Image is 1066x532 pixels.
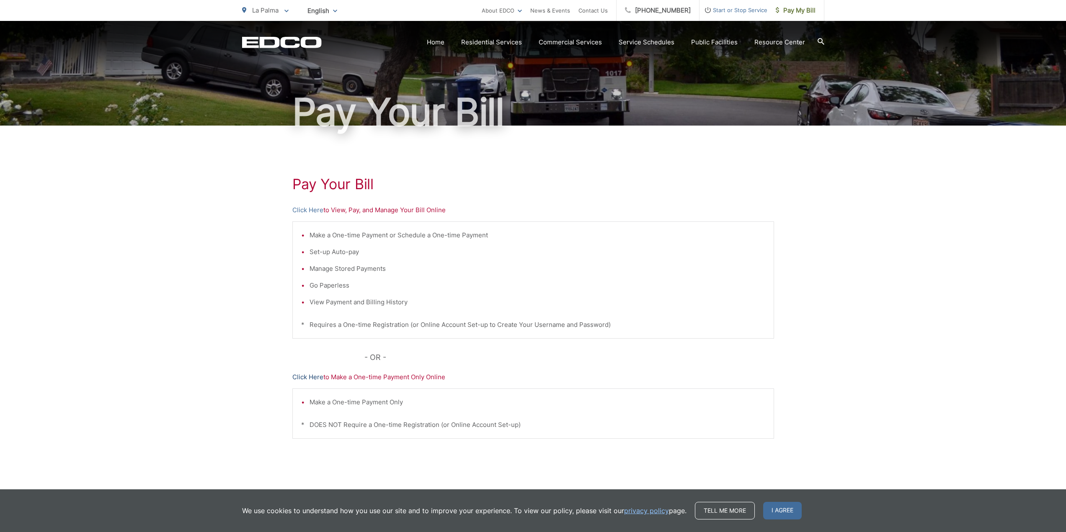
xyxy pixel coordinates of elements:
p: - OR - [364,351,774,364]
a: EDCD logo. Return to the homepage. [242,36,322,48]
li: Manage Stored Payments [310,264,765,274]
a: Home [427,37,444,47]
li: Go Paperless [310,280,765,290]
a: Service Schedules [619,37,674,47]
a: About EDCO [482,5,522,15]
span: Pay My Bill [776,5,816,15]
a: Public Facilities [691,37,738,47]
a: Resource Center [754,37,805,47]
a: Residential Services [461,37,522,47]
h1: Pay Your Bill [292,176,774,193]
p: * DOES NOT Require a One-time Registration (or Online Account Set-up) [301,420,765,430]
li: Make a One-time Payment Only [310,397,765,407]
li: Set-up Auto-pay [310,247,765,257]
span: I agree [763,502,802,519]
h1: Pay Your Bill [242,91,824,133]
a: Commercial Services [539,37,602,47]
li: View Payment and Billing History [310,297,765,307]
a: News & Events [530,5,570,15]
li: Make a One-time Payment or Schedule a One-time Payment [310,230,765,240]
a: Tell me more [695,502,755,519]
a: privacy policy [624,506,669,516]
a: Click Here [292,372,323,382]
a: Click Here [292,205,323,215]
p: We use cookies to understand how you use our site and to improve your experience. To view our pol... [242,506,687,516]
p: to Make a One-time Payment Only Online [292,372,774,382]
span: La Palma [252,6,279,14]
a: Contact Us [578,5,608,15]
p: to View, Pay, and Manage Your Bill Online [292,205,774,215]
p: * Requires a One-time Registration (or Online Account Set-up to Create Your Username and Password) [301,320,765,330]
span: English [301,3,343,18]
